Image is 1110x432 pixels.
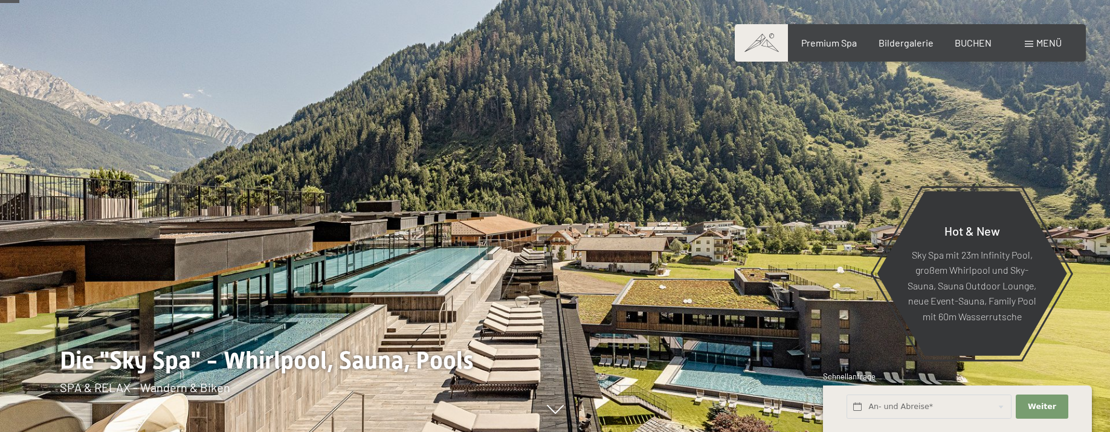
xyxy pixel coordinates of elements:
a: BUCHEN [955,37,992,48]
a: Hot & New Sky Spa mit 23m Infinity Pool, großem Whirlpool und Sky-Sauna, Sauna Outdoor Lounge, ne... [876,190,1068,356]
span: Weiter [1028,401,1056,412]
button: Weiter [1016,395,1068,419]
a: Bildergalerie [879,37,934,48]
a: Premium Spa [801,37,857,48]
p: Sky Spa mit 23m Infinity Pool, großem Whirlpool und Sky-Sauna, Sauna Outdoor Lounge, neue Event-S... [906,247,1037,324]
span: Schnellanfrage [823,372,876,381]
span: Hot & New [944,223,1000,237]
span: Menü [1036,37,1062,48]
